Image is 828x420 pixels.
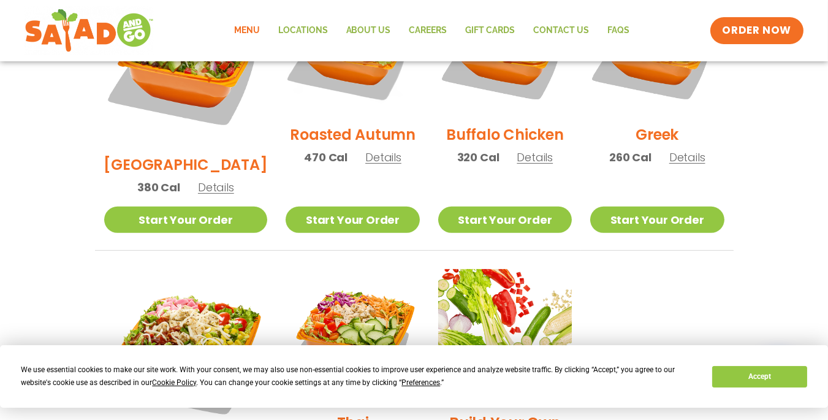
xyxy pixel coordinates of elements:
a: ORDER NOW [710,17,803,44]
a: Contact Us [525,17,599,45]
img: new-SAG-logo-768×292 [25,6,154,55]
a: Menu [225,17,269,45]
span: Details [365,150,401,165]
nav: Menu [225,17,639,45]
span: 260 Cal [609,149,651,166]
span: 380 Cal [137,179,180,196]
span: 470 Cal [304,149,348,166]
h2: Buffalo Chicken [446,124,563,145]
a: Start Your Order [104,207,268,233]
a: Locations [269,17,337,45]
a: Start Your Order [590,207,724,233]
img: Product photo for Thai Salad [286,269,419,403]
span: Details [198,180,234,195]
button: Accept [712,366,807,388]
div: We use essential cookies to make our site work. With your consent, we may also use non-essential ... [21,364,697,389]
a: GIFT CARDS [457,17,525,45]
h2: Roasted Autumn [290,124,416,145]
span: 320 Cal [457,149,499,166]
a: FAQs [599,17,639,45]
img: Product photo for Build Your Own [438,269,572,403]
a: Start Your Order [438,207,572,233]
span: Details [517,150,553,165]
span: Details [669,150,705,165]
h2: [GEOGRAPHIC_DATA] [104,154,268,175]
h2: Greek [636,124,678,145]
span: Preferences [401,378,440,387]
span: Cookie Policy [152,378,196,387]
a: About Us [337,17,400,45]
span: ORDER NOW [723,23,791,38]
a: Careers [400,17,457,45]
a: Start Your Order [286,207,419,233]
